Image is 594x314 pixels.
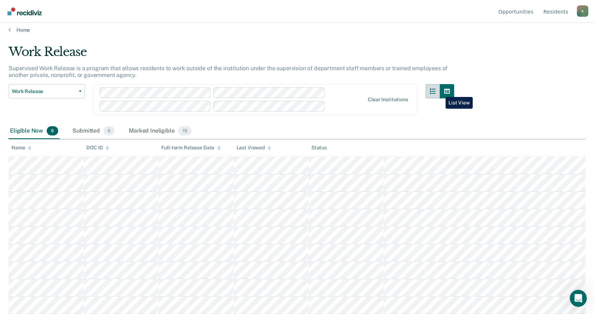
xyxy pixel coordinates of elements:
[7,7,42,15] img: Recidiviz
[9,84,85,98] button: Work Release
[9,65,447,78] p: Supervised Work Release is a program that allows residents to work outside of the institution und...
[9,123,60,139] div: Eligible Now9
[86,145,109,151] div: DOC ID
[9,27,585,33] a: Home
[368,97,408,103] div: Clear institutions
[577,5,588,17] div: A
[11,145,31,151] div: Name
[103,126,115,135] span: 0
[9,45,454,65] div: Work Release
[12,88,76,94] span: Work Release
[311,145,327,151] div: Status
[178,126,191,135] span: 15
[71,123,116,139] div: Submitted0
[47,126,58,135] span: 9
[127,123,193,139] div: Marked Ineligible15
[577,5,588,17] button: Profile dropdown button
[570,290,587,307] iframe: Intercom live chat
[161,145,221,151] div: Full-term Release Date
[237,145,271,151] div: Last Viewed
